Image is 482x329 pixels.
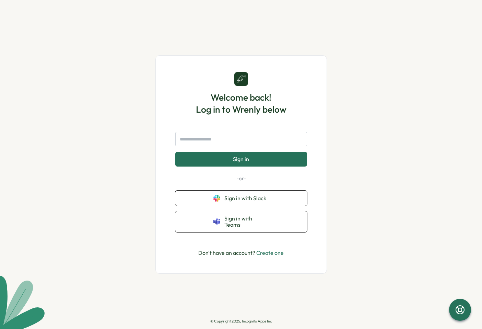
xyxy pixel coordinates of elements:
button: Sign in [175,152,307,166]
a: Create one [256,249,284,256]
p: © Copyright 2025, Incognito Apps Inc [210,319,272,324]
p: -or- [175,175,307,182]
span: Sign in with Slack [224,195,269,201]
p: Don't have an account? [198,249,284,257]
span: Sign in [233,156,249,162]
button: Sign in with Teams [175,211,307,232]
button: Sign in with Slack [175,191,307,206]
h1: Welcome back! Log in to Wrenly below [196,91,286,115]
span: Sign in with Teams [224,215,269,228]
